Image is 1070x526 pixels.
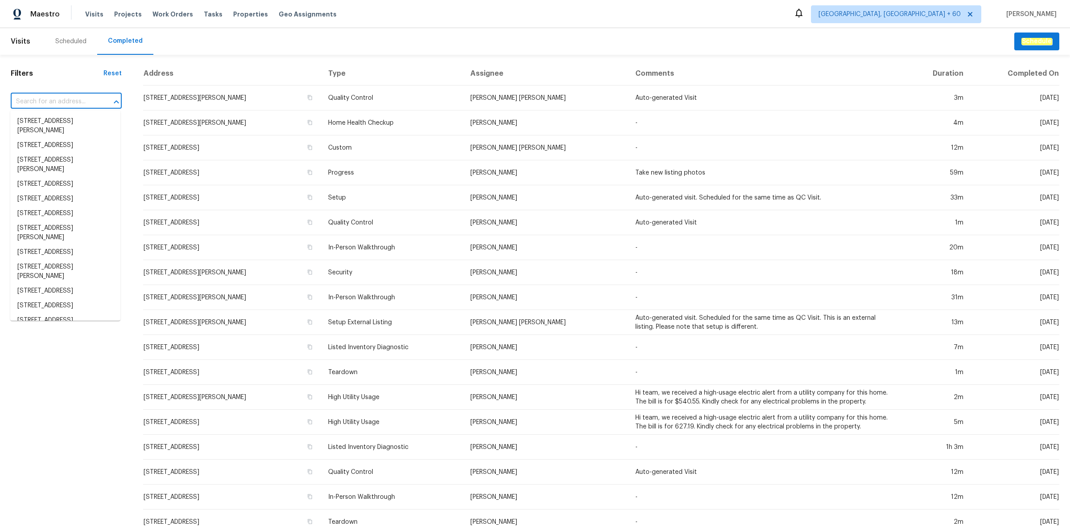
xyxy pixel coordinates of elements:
td: [DATE] [971,410,1059,435]
div: Completed [108,37,143,45]
li: [STREET_ADDRESS][PERSON_NAME] [10,153,120,177]
td: In-Person Walkthrough [321,485,463,510]
td: [STREET_ADDRESS][PERSON_NAME] [143,385,321,410]
td: - [628,285,903,310]
td: [DATE] [971,335,1059,360]
li: [STREET_ADDRESS] [10,138,120,153]
td: [PERSON_NAME] [463,160,628,185]
td: [DATE] [971,210,1059,235]
td: [STREET_ADDRESS] [143,335,321,360]
td: [STREET_ADDRESS][PERSON_NAME] [143,110,321,135]
td: [STREET_ADDRESS][PERSON_NAME] [143,86,321,110]
td: [PERSON_NAME] [463,360,628,385]
th: Completed On [971,62,1059,86]
td: Auto-generated visit. Scheduled for the same time as QC Visit. [628,185,903,210]
td: - [628,335,903,360]
td: [PERSON_NAME] [463,435,628,460]
td: [STREET_ADDRESS] [143,435,321,460]
th: Assignee [463,62,628,86]
td: [DATE] [971,235,1059,260]
td: [DATE] [971,460,1059,485]
li: [STREET_ADDRESS] [10,284,120,298]
li: [STREET_ADDRESS] [10,313,120,328]
td: [DATE] [971,435,1059,460]
td: [PERSON_NAME] [463,335,628,360]
td: 1m [903,210,971,235]
li: [STREET_ADDRESS] [10,206,120,221]
button: Copy Address [306,118,314,126]
button: Schedule [1014,33,1059,51]
li: [STREET_ADDRESS][PERSON_NAME] [10,221,120,245]
td: Home Health Checkup [321,110,463,135]
td: [DATE] [971,285,1059,310]
td: Quality Control [321,460,463,485]
button: Copy Address [306,443,314,451]
button: Copy Address [306,393,314,401]
td: - [628,360,903,385]
li: [STREET_ADDRESS] [10,177,120,192]
td: 4m [903,110,971,135]
td: 18m [903,260,971,285]
td: 33m [903,185,971,210]
td: [PERSON_NAME] [463,235,628,260]
td: [DATE] [971,310,1059,335]
li: [STREET_ADDRESS] [10,245,120,260]
button: Copy Address [306,268,314,276]
td: [STREET_ADDRESS] [143,360,321,385]
td: Custom [321,135,463,160]
li: [STREET_ADDRESS][PERSON_NAME] [10,114,120,138]
button: Copy Address [306,418,314,426]
td: Hi team, we received a high-usage electric alert from a utility company for this home. The bill i... [628,385,903,410]
td: [STREET_ADDRESS] [143,210,321,235]
td: 13m [903,310,971,335]
td: [PERSON_NAME] [463,185,628,210]
td: - [628,135,903,160]
div: Scheduled [55,37,86,46]
th: Type [321,62,463,86]
td: [PERSON_NAME] [463,285,628,310]
td: [PERSON_NAME] [PERSON_NAME] [463,135,628,160]
td: [STREET_ADDRESS][PERSON_NAME] [143,310,321,335]
span: Maestro [30,10,60,19]
td: [STREET_ADDRESS][PERSON_NAME] [143,285,321,310]
td: [STREET_ADDRESS][PERSON_NAME] [143,260,321,285]
span: Tasks [204,11,222,17]
td: High Utility Usage [321,385,463,410]
li: [STREET_ADDRESS][PERSON_NAME] [10,260,120,284]
button: Close [110,96,123,108]
td: [DATE] [971,385,1059,410]
td: Listed Inventory Diagnostic [321,435,463,460]
td: [STREET_ADDRESS] [143,235,321,260]
th: Comments [628,62,903,86]
button: Copy Address [306,518,314,526]
button: Copy Address [306,243,314,251]
span: Geo Assignments [279,10,337,19]
td: [STREET_ADDRESS] [143,410,321,435]
span: Visits [85,10,103,19]
td: [PERSON_NAME] [463,385,628,410]
td: [STREET_ADDRESS] [143,185,321,210]
td: 7m [903,335,971,360]
td: Progress [321,160,463,185]
td: - [628,260,903,285]
td: [PERSON_NAME] [PERSON_NAME] [463,86,628,110]
td: [PERSON_NAME] [463,460,628,485]
td: Setup External Listing [321,310,463,335]
td: - [628,110,903,135]
button: Copy Address [306,343,314,351]
span: [PERSON_NAME] [1003,10,1057,19]
button: Copy Address [306,94,314,102]
td: 1m [903,360,971,385]
td: Auto-generated Visit [628,460,903,485]
span: Properties [233,10,268,19]
td: - [628,235,903,260]
th: Duration [903,62,971,86]
button: Copy Address [306,493,314,501]
td: [DATE] [971,110,1059,135]
th: Address [143,62,321,86]
td: 12m [903,135,971,160]
td: Auto-generated Visit [628,210,903,235]
td: Listed Inventory Diagnostic [321,335,463,360]
span: [GEOGRAPHIC_DATA], [GEOGRAPHIC_DATA] + 60 [819,10,961,19]
td: 3m [903,86,971,110]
